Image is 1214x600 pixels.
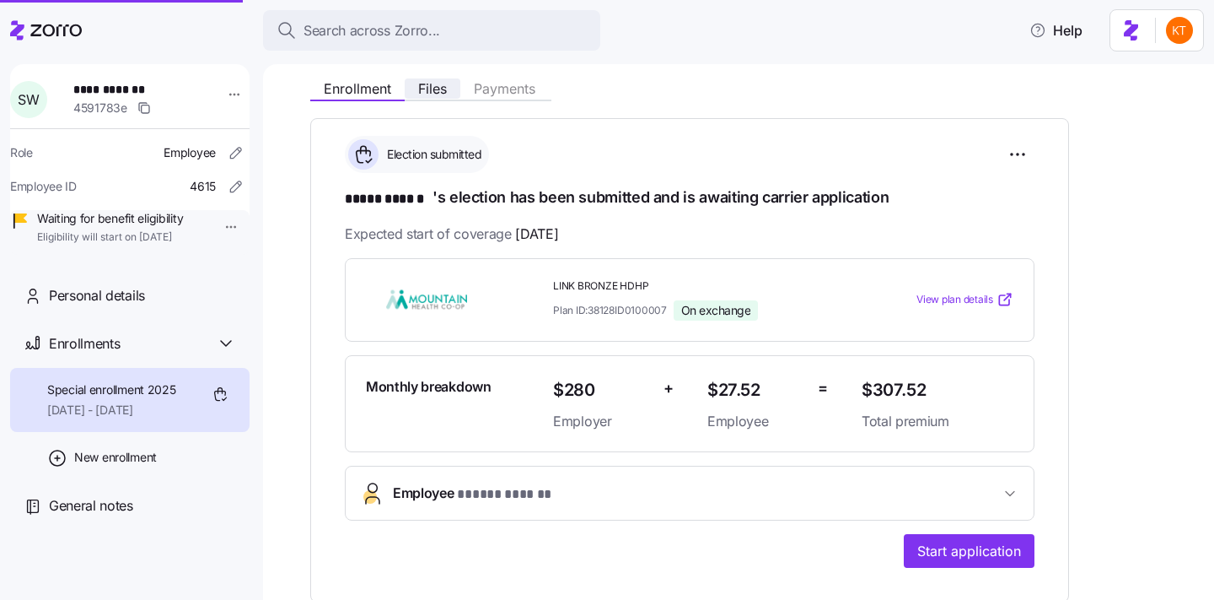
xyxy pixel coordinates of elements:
[190,178,216,195] span: 4615
[553,411,650,432] span: Employer
[553,279,848,294] span: LINK BRONZE HDHP
[47,381,176,398] span: Special enrollment 2025
[707,376,804,404] span: $27.52
[18,93,39,106] span: S W
[324,82,391,95] span: Enrollment
[47,402,176,419] span: [DATE] - [DATE]
[37,210,183,227] span: Waiting for benefit eligibility
[862,376,1013,404] span: $307.52
[474,82,535,95] span: Payments
[73,100,127,116] span: 4591783e
[553,303,667,317] span: Plan ID: 38128ID0100007
[393,483,552,505] span: Employee
[681,303,751,318] span: On exchange
[49,495,133,516] span: General notes
[303,20,440,41] span: Search across Zorro...
[1016,14,1096,47] button: Help
[916,291,1013,308] a: View plan details
[345,186,1034,210] h1: 's election has been submitted and is awaiting carrier application
[917,541,1021,561] span: Start application
[818,376,828,401] span: =
[10,144,33,161] span: Role
[164,144,216,161] span: Employee
[49,285,145,306] span: Personal details
[418,82,447,95] span: Files
[515,224,558,245] span: [DATE]
[1029,20,1082,41] span: Help
[10,178,77,195] span: Employee ID
[707,411,804,432] span: Employee
[862,411,1013,432] span: Total premium
[366,280,487,319] img: Mountain Health CO-OP
[1166,17,1193,44] img: aad2ddc74cf02b1998d54877cdc71599
[904,534,1034,568] button: Start application
[916,292,993,308] span: View plan details
[382,146,481,163] span: Election submitted
[366,376,492,397] span: Monthly breakdown
[49,333,120,354] span: Enrollments
[74,449,157,466] span: New enrollment
[263,10,600,51] button: Search across Zorro...
[345,224,558,245] span: Expected start of coverage
[663,376,674,401] span: +
[553,376,650,404] span: $280
[37,230,183,245] span: Eligibility will start on [DATE]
